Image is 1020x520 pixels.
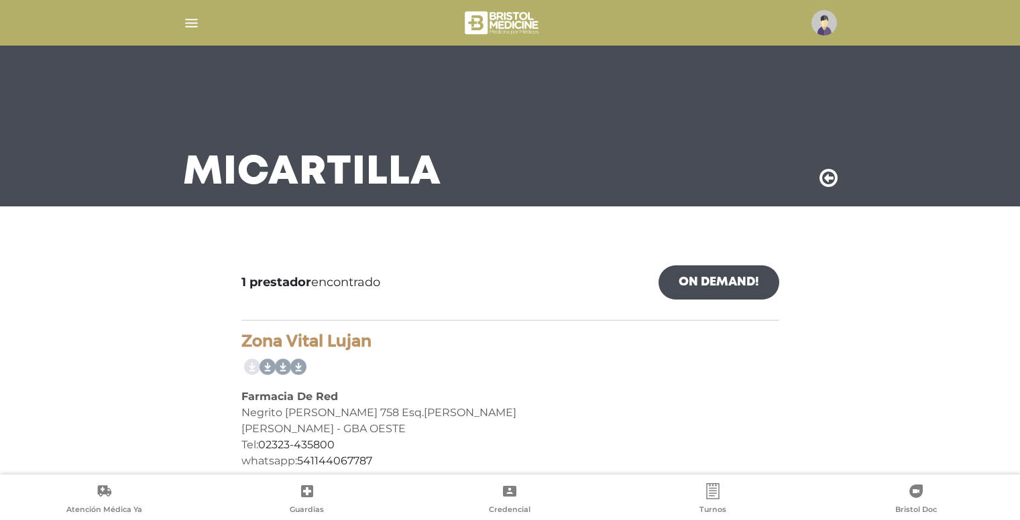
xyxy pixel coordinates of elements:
[241,275,311,289] b: 1 prestador
[258,438,335,451] a: 02323-435800
[489,505,530,517] span: Credencial
[241,453,779,469] div: whatsapp:
[183,155,441,190] h3: Mi Cartilla
[3,483,206,517] a: Atención Médica Ya
[659,265,779,300] a: On Demand!
[241,273,380,291] span: encontrado
[206,483,409,517] a: Guardias
[241,421,779,437] div: [PERSON_NAME] - GBA OESTE
[612,483,815,517] a: Turnos
[811,10,837,36] img: profile-placeholder.svg
[408,483,612,517] a: Credencial
[66,505,142,517] span: Atención Médica Ya
[241,437,779,453] div: Tel:
[241,405,779,421] div: Negrito [PERSON_NAME] 758 Esq.[PERSON_NAME]
[463,7,543,39] img: bristol-medicine-blanco.png
[241,332,779,351] h4: Zona Vital Lujan
[241,390,338,403] b: Farmacia De Red
[297,454,372,467] a: 541144067787
[699,505,726,517] span: Turnos
[814,483,1017,517] a: Bristol Doc
[290,505,324,517] span: Guardias
[183,15,200,31] img: Cober_menu-lines-white.svg
[895,505,937,517] span: Bristol Doc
